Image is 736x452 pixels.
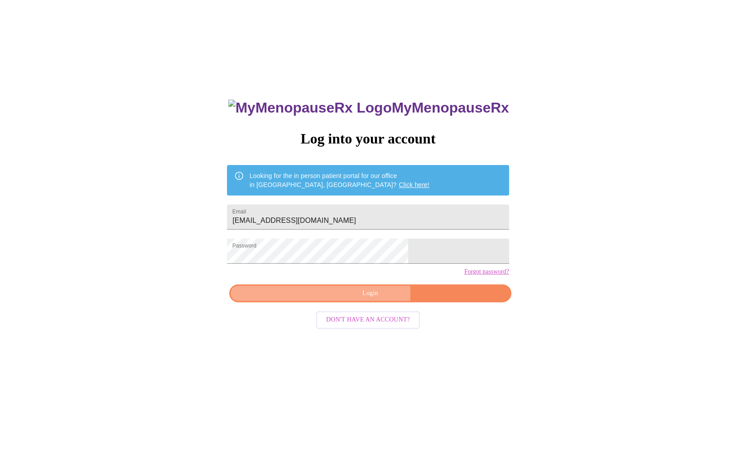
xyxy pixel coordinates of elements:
h3: MyMenopauseRx [228,100,509,116]
span: Don't have an account? [326,314,410,326]
img: MyMenopauseRx Logo [228,100,392,116]
a: Forgot password? [464,268,509,275]
span: Login [240,288,501,299]
button: Don't have an account? [316,311,420,329]
div: Looking for the in person patient portal for our office in [GEOGRAPHIC_DATA], [GEOGRAPHIC_DATA]? [249,168,429,193]
a: Click here! [399,181,429,188]
h3: Log into your account [227,130,509,147]
button: Login [229,284,511,303]
a: Don't have an account? [314,315,422,323]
